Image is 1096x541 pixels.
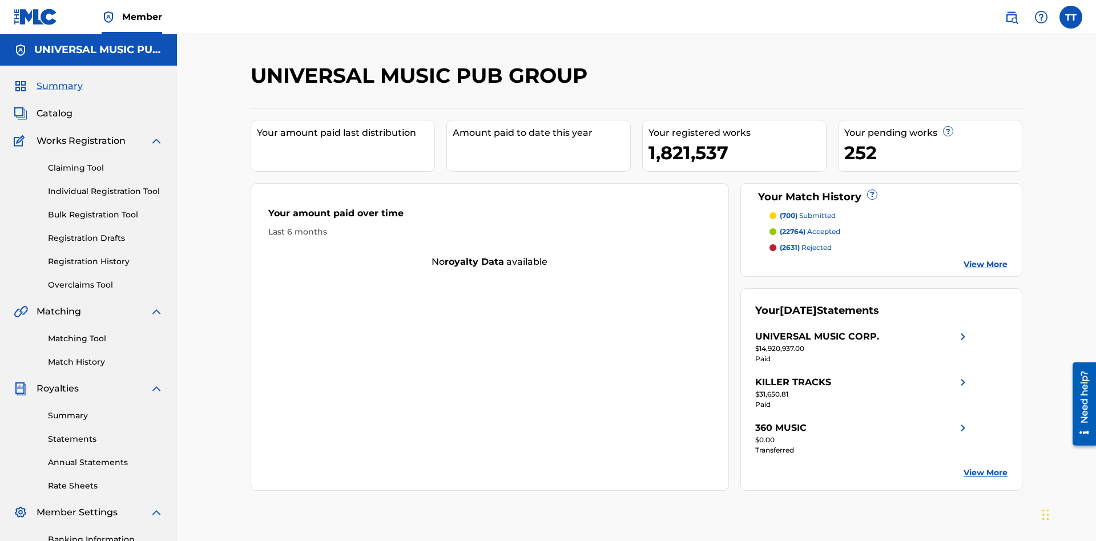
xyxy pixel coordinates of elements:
div: $0.00 [755,435,970,445]
span: (700) [780,211,797,220]
span: ? [868,190,877,199]
div: Last 6 months [268,226,711,238]
span: [DATE] [780,304,817,317]
div: Your Match History [755,189,1008,205]
img: Works Registration [14,134,29,148]
a: Match History [48,356,163,368]
div: 252 [844,140,1022,165]
iframe: Chat Widget [1039,486,1096,541]
h2: UNIVERSAL MUSIC PUB GROUP [251,63,593,88]
a: View More [964,259,1008,270]
a: Matching Tool [48,333,163,345]
div: Paid [755,354,970,364]
div: Your registered works [648,126,826,140]
img: expand [150,506,163,519]
a: Summary [48,410,163,422]
span: Works Registration [37,134,126,148]
img: Top Rightsholder [102,10,115,24]
div: User Menu [1059,6,1082,29]
a: View More [964,467,1008,479]
a: Statements [48,433,163,445]
div: Help [1030,6,1053,29]
p: accepted [780,227,840,237]
a: Registration History [48,256,163,268]
p: rejected [780,243,832,253]
a: Bulk Registration Tool [48,209,163,221]
a: Overclaims Tool [48,279,163,291]
h5: UNIVERSAL MUSIC PUB GROUP [34,43,163,56]
div: $31,650.81 [755,389,970,399]
a: KILLER TRACKSright chevron icon$31,650.81Paid [755,376,970,410]
div: KILLER TRACKS [755,376,831,389]
a: Public Search [1000,6,1023,29]
div: $14,920,937.00 [755,344,970,354]
img: expand [150,305,163,318]
div: No available [251,255,728,269]
a: Claiming Tool [48,162,163,174]
span: Matching [37,305,81,318]
div: Paid [755,399,970,410]
div: Your pending works [844,126,1022,140]
a: CatalogCatalog [14,107,72,120]
a: 360 MUSICright chevron icon$0.00Transferred [755,421,970,455]
span: (2631) [780,243,800,252]
div: UNIVERSAL MUSIC CORP. [755,330,879,344]
a: Registration Drafts [48,232,163,244]
img: right chevron icon [956,376,970,389]
span: Member Settings [37,506,118,519]
a: Annual Statements [48,457,163,469]
span: ? [944,127,953,136]
div: Your amount paid over time [268,207,711,226]
img: Member Settings [14,506,27,519]
span: (22764) [780,227,805,236]
div: 360 MUSIC [755,421,807,435]
span: Member [122,10,162,23]
img: Accounts [14,43,27,57]
img: right chevron icon [956,421,970,435]
img: Royalties [14,382,27,395]
div: Amount paid to date this year [453,126,630,140]
span: Catalog [37,107,72,120]
img: right chevron icon [956,330,970,344]
div: Transferred [755,445,970,455]
div: Your Statements [755,303,879,318]
div: Your amount paid last distribution [257,126,434,140]
p: submitted [780,211,836,221]
img: Summary [14,79,27,93]
a: (700) submitted [769,211,1008,221]
a: Rate Sheets [48,480,163,492]
span: Summary [37,79,83,93]
span: Royalties [37,382,79,395]
a: SummarySummary [14,79,83,93]
img: Catalog [14,107,27,120]
img: search [1005,10,1018,24]
a: Individual Registration Tool [48,185,163,197]
strong: royalty data [445,256,504,267]
img: help [1034,10,1048,24]
img: expand [150,382,163,395]
img: Matching [14,305,28,318]
a: UNIVERSAL MUSIC CORP.right chevron icon$14,920,937.00Paid [755,330,970,364]
iframe: Resource Center [1064,358,1096,451]
a: (22764) accepted [769,227,1008,237]
img: MLC Logo [14,9,58,25]
img: expand [150,134,163,148]
div: Drag [1042,498,1049,532]
a: (2631) rejected [769,243,1008,253]
div: 1,821,537 [648,140,826,165]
